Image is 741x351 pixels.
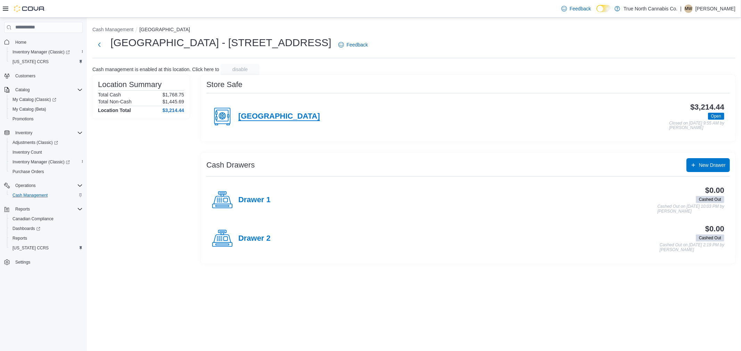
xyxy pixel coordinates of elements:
div: Marilyn Witzmann [684,5,693,13]
a: Canadian Compliance [10,215,56,223]
a: My Catalog (Classic) [10,95,59,104]
h1: [GEOGRAPHIC_DATA] - [STREET_ADDRESS] [110,36,331,50]
span: Washington CCRS [10,58,83,66]
span: Reports [15,206,30,212]
a: Adjustments (Classic) [10,138,61,147]
button: Customers [1,71,85,81]
span: [US_STATE] CCRS [13,59,49,65]
nav: Complex example [4,34,83,285]
span: Customers [13,71,83,80]
h4: Drawer 1 [238,196,271,205]
span: Cashed Out [696,234,724,241]
a: Inventory Manager (Classic) [10,48,73,56]
button: Canadian Compliance [7,214,85,224]
span: Home [13,38,83,46]
a: Dashboards [10,224,43,233]
button: Operations [1,181,85,190]
a: [US_STATE] CCRS [10,244,51,252]
img: Cova [14,5,45,12]
button: Promotions [7,114,85,124]
a: Dashboards [7,224,85,233]
h4: Drawer 2 [238,234,271,243]
p: Cashed Out on [DATE] 10:03 PM by [PERSON_NAME] [657,204,724,214]
a: Customers [13,72,38,80]
p: Cashed Out on [DATE] 2:19 PM by [PERSON_NAME] [660,243,724,252]
button: Reports [13,205,33,213]
span: Inventory Manager (Classic) [10,158,83,166]
p: | [680,5,682,13]
p: [PERSON_NAME] [695,5,735,13]
span: disable [232,66,248,73]
a: Promotions [10,115,36,123]
a: Adjustments (Classic) [7,138,85,147]
a: Purchase Orders [10,168,47,176]
span: Adjustments (Classic) [10,138,83,147]
h3: Cash Drawers [206,161,255,169]
span: Cashed Out [696,196,724,203]
a: Feedback [559,2,594,16]
span: My Catalog (Beta) [10,105,83,113]
h6: Total Non-Cash [98,99,132,104]
h3: Location Summary [98,80,162,89]
h4: $3,214.44 [163,108,184,113]
a: Inventory Count [10,148,45,156]
p: Closed on [DATE] 9:55 AM by [PERSON_NAME] [669,121,724,130]
span: Catalog [15,87,30,93]
a: Cash Management [10,191,50,199]
span: New Drawer [699,162,726,169]
span: Inventory Manager (Classic) [13,49,70,55]
span: Cashed Out [699,196,721,203]
button: [US_STATE] CCRS [7,57,85,67]
span: [US_STATE] CCRS [13,245,49,251]
span: Feedback [347,41,368,48]
span: MW [685,5,692,13]
a: My Catalog (Classic) [7,95,85,104]
button: Settings [1,257,85,267]
span: Cash Management [13,192,48,198]
span: Purchase Orders [13,169,44,174]
p: True North Cannabis Co. [624,5,677,13]
span: Reports [13,236,27,241]
button: Inventory [1,128,85,138]
button: Purchase Orders [7,167,85,177]
span: Open [711,113,721,119]
span: My Catalog (Beta) [13,106,46,112]
button: New Drawer [686,158,730,172]
span: Cashed Out [699,235,721,241]
h4: Location Total [98,108,131,113]
h3: Store Safe [206,80,242,89]
p: $1,768.75 [163,92,184,97]
button: Cash Management [7,190,85,200]
span: Dark Mode [596,12,597,12]
button: Reports [7,233,85,243]
span: Feedback [570,5,591,12]
a: [US_STATE] CCRS [10,58,51,66]
span: Washington CCRS [10,244,83,252]
span: Operations [15,183,36,188]
a: Inventory Manager (Classic) [7,47,85,57]
p: $1,445.69 [163,99,184,104]
span: Purchase Orders [10,168,83,176]
h3: $0.00 [705,225,724,233]
span: Adjustments (Classic) [13,140,58,145]
button: Cash Management [92,27,133,32]
span: Canadian Compliance [10,215,83,223]
p: Cash management is enabled at this location. Click here to [92,67,219,72]
button: Reports [1,204,85,214]
a: Settings [13,258,33,266]
button: My Catalog (Beta) [7,104,85,114]
h3: $0.00 [705,186,724,195]
span: Operations [13,181,83,190]
button: Catalog [13,86,32,94]
span: Dashboards [13,226,40,231]
button: Home [1,37,85,47]
button: disable [221,64,260,75]
span: Catalog [13,86,83,94]
h6: Total Cash [98,92,121,97]
span: Cash Management [10,191,83,199]
span: Settings [13,258,83,266]
span: Inventory [15,130,32,136]
button: Operations [13,181,39,190]
a: My Catalog (Beta) [10,105,49,113]
nav: An example of EuiBreadcrumbs [92,26,735,34]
